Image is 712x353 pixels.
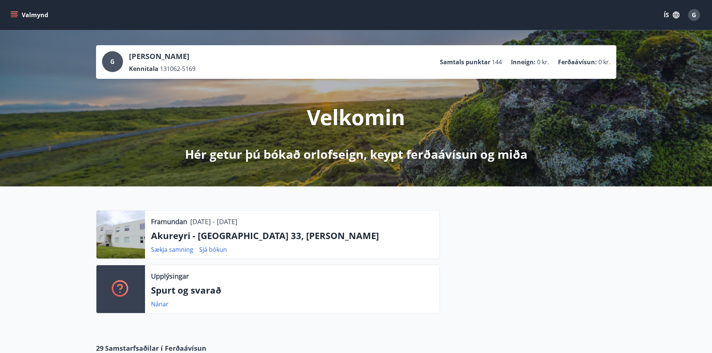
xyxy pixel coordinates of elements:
[151,245,193,254] a: Sækja samning
[692,11,696,19] span: G
[185,146,527,162] p: Hér getur þú bókað orlofseign, keypt ferðaávísun og miða
[511,58,536,66] p: Inneign :
[598,58,610,66] span: 0 kr.
[110,58,115,66] span: G
[9,8,51,22] button: menu
[190,217,237,226] p: [DATE] - [DATE]
[151,300,169,308] a: Nánar
[129,65,158,73] p: Kennitala
[160,65,195,73] span: 131062-5169
[307,103,405,131] p: Velkomin
[151,217,187,226] p: Framundan
[537,58,549,66] span: 0 kr.
[558,58,597,66] p: Ferðaávísun :
[105,343,206,353] span: Samstarfsaðilar í Ferðaávísun
[151,284,434,297] p: Spurt og svarað
[151,271,189,281] p: Upplýsingar
[96,343,104,353] span: 29
[440,58,490,66] p: Samtals punktar
[492,58,502,66] span: 144
[685,6,703,24] button: G
[129,51,195,62] p: [PERSON_NAME]
[151,229,434,242] p: Akureyri - [GEOGRAPHIC_DATA] 33, [PERSON_NAME]
[199,245,227,254] a: Sjá bókun
[660,8,684,22] button: ÍS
